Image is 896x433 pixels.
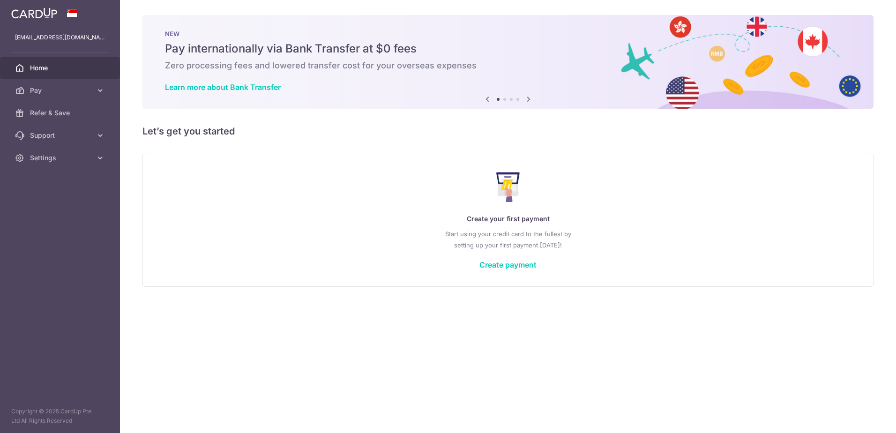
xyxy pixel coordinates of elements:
p: Create your first payment [162,213,854,224]
img: Make Payment [496,172,520,202]
a: Learn more about Bank Transfer [165,82,281,92]
span: Pay [30,86,92,95]
h5: Let’s get you started [142,124,874,139]
h5: Pay internationally via Bank Transfer at $0 fees [165,41,851,56]
span: Refer & Save [30,108,92,118]
span: Settings [30,153,92,163]
img: Bank transfer banner [142,15,874,109]
p: [EMAIL_ADDRESS][DOMAIN_NAME] [15,33,105,42]
span: Home [30,63,92,73]
p: NEW [165,30,851,37]
img: CardUp [11,7,57,19]
h6: Zero processing fees and lowered transfer cost for your overseas expenses [165,60,851,71]
span: Support [30,131,92,140]
a: Create payment [479,260,537,269]
p: Start using your credit card to the fullest by setting up your first payment [DATE]! [162,228,854,251]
